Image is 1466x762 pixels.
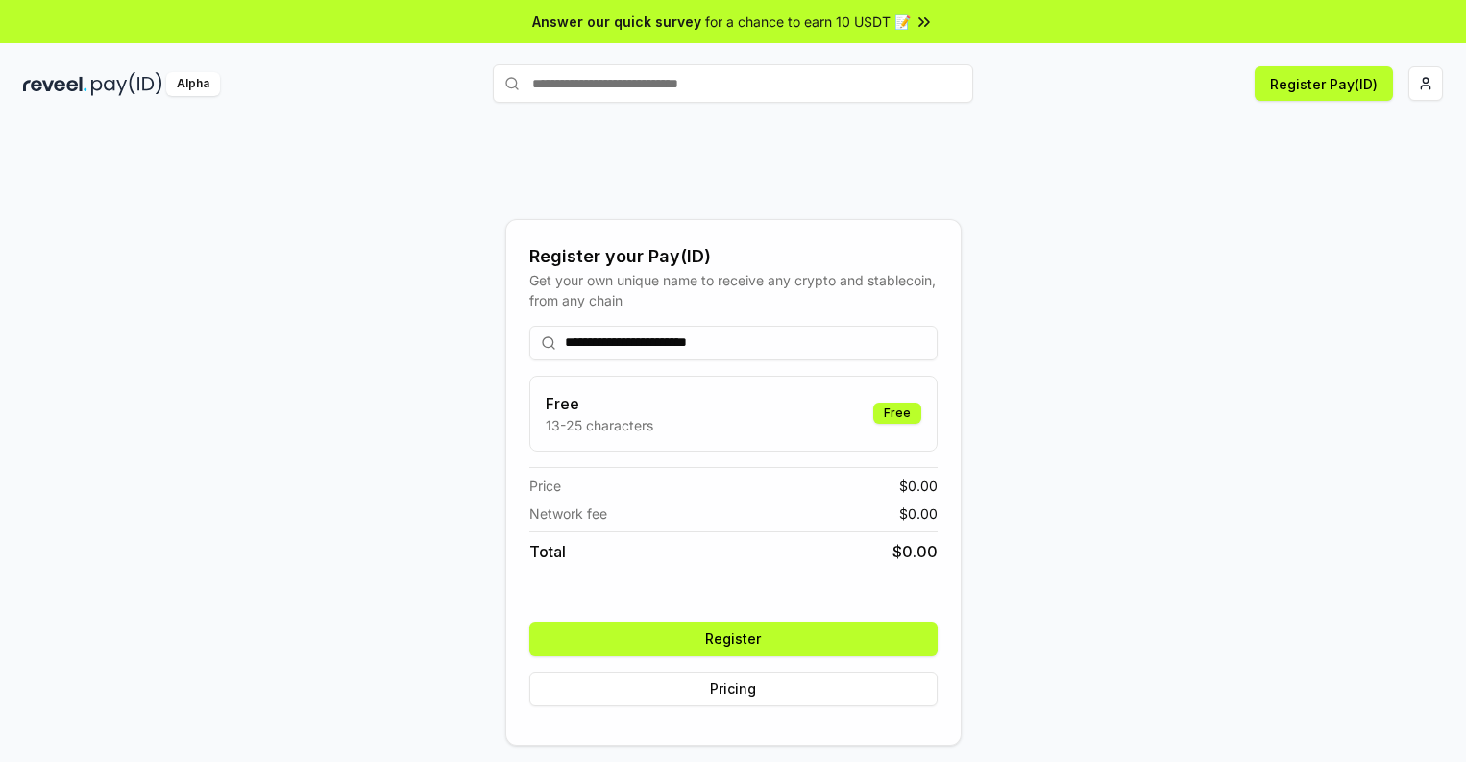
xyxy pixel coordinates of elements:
[529,504,607,524] span: Network fee
[899,504,938,524] span: $ 0.00
[892,540,938,563] span: $ 0.00
[23,72,87,96] img: reveel_dark
[529,622,938,656] button: Register
[166,72,220,96] div: Alpha
[546,415,653,435] p: 13-25 characters
[546,392,653,415] h3: Free
[529,243,938,270] div: Register your Pay(ID)
[532,12,701,32] span: Answer our quick survey
[529,270,938,310] div: Get your own unique name to receive any crypto and stablecoin, from any chain
[529,540,566,563] span: Total
[705,12,911,32] span: for a chance to earn 10 USDT 📝
[873,403,921,424] div: Free
[529,476,561,496] span: Price
[529,672,938,706] button: Pricing
[899,476,938,496] span: $ 0.00
[1255,66,1393,101] button: Register Pay(ID)
[91,72,162,96] img: pay_id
